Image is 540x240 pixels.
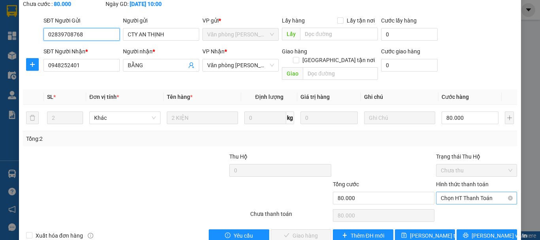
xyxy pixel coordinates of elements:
[508,196,513,200] span: close-circle
[26,61,38,68] span: plus
[249,210,332,223] div: Chưa thanh toán
[351,231,384,240] span: Thêm ĐH mới
[463,232,468,239] span: printer
[188,62,194,68] span: user-add
[333,181,359,187] span: Tổng cước
[410,231,473,240] span: [PERSON_NAME] thay đổi
[207,59,274,71] span: Văn phòng Tắc Vân
[229,153,247,160] span: Thu Hộ
[255,94,283,100] span: Định lượng
[26,58,39,71] button: plus
[342,232,347,239] span: plus
[381,48,420,55] label: Cước giao hàng
[207,28,274,40] span: Văn phòng Hồ Chí Minh
[442,94,469,100] span: Cước hàng
[282,28,300,40] span: Lấy
[123,16,199,25] div: Người gửi
[225,232,230,239] span: exclamation-circle
[202,48,225,55] span: VP Nhận
[300,28,378,40] input: Dọc đường
[436,181,489,187] label: Hình thức thanh toán
[26,111,39,124] button: delete
[401,232,407,239] span: save
[441,164,512,176] span: Chưa thu
[43,47,120,56] div: SĐT Người Nhận
[441,192,512,204] span: Chọn HT Thanh Toán
[300,94,330,100] span: Giá trị hàng
[505,111,514,124] button: plus
[167,111,238,124] input: VD: Bàn, Ghế
[26,134,209,143] div: Tổng: 2
[282,48,307,55] span: Giao hàng
[286,111,294,124] span: kg
[381,59,438,72] input: Cước giao hàng
[361,89,438,105] th: Ghi chú
[43,16,120,25] div: SĐT Người Gửi
[436,152,517,161] div: Trạng thái Thu Hộ
[47,94,53,100] span: SL
[32,231,86,240] span: Xuất hóa đơn hàng
[303,67,378,80] input: Dọc đường
[282,17,305,24] span: Lấy hàng
[89,94,119,100] span: Đơn vị tính
[94,112,156,124] span: Khác
[381,17,417,24] label: Cước lấy hàng
[344,16,378,25] span: Lấy tận nơi
[54,1,71,7] b: 80.000
[167,94,193,100] span: Tên hàng
[234,231,253,240] span: Yêu cầu
[364,111,435,124] input: Ghi Chú
[282,67,303,80] span: Giao
[130,1,162,7] b: [DATE] 10:00
[202,16,279,25] div: VP gửi
[123,47,199,56] div: Người nhận
[299,56,378,64] span: [GEOGRAPHIC_DATA] tận nơi
[88,233,93,238] span: info-circle
[381,28,438,41] input: Cước lấy hàng
[300,111,357,124] input: 0
[472,231,527,240] span: [PERSON_NAME] và In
